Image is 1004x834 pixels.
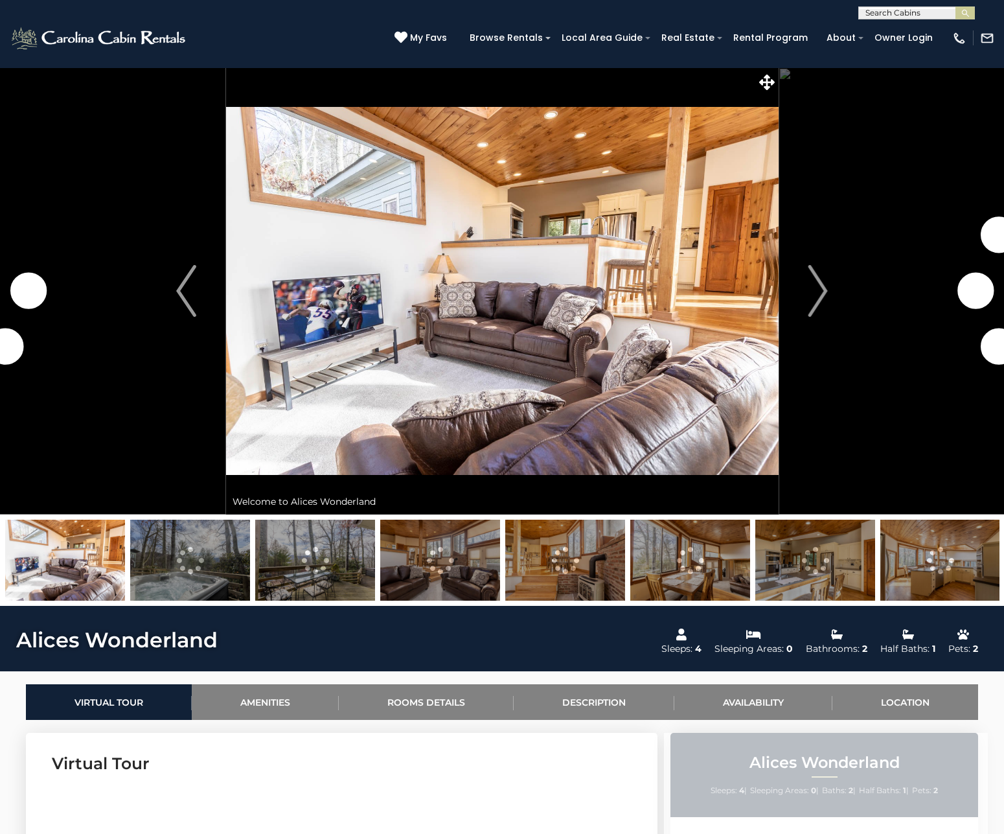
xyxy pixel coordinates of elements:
img: phone-regular-white.png [952,31,966,45]
a: Rental Program [727,28,814,48]
img: arrow [176,265,196,317]
a: Location [832,684,978,720]
a: Owner Login [868,28,939,48]
a: About [820,28,862,48]
img: 163458191 [5,520,125,601]
img: 163458198 [255,520,375,601]
div: Welcome to Alices Wonderland [226,489,779,515]
button: Previous [146,67,226,515]
a: Description [514,684,674,720]
img: White-1-2.png [10,25,189,51]
h3: Virtual Tour [52,752,632,775]
a: My Favs [394,31,450,45]
img: 163458195 [380,520,500,601]
img: arrow [808,265,827,317]
a: Browse Rentals [463,28,549,48]
img: 163458209 [130,520,250,601]
img: mail-regular-white.png [980,31,994,45]
a: Availability [674,684,832,720]
a: Amenities [192,684,339,720]
button: Next [778,67,858,515]
a: Local Area Guide [555,28,649,48]
a: Virtual Tour [26,684,192,720]
img: 163458192 [505,520,625,601]
span: My Favs [410,31,447,45]
a: Real Estate [655,28,721,48]
img: 163458180 [880,520,1000,601]
a: Rooms Details [339,684,514,720]
img: 163458196 [630,520,750,601]
img: 163458188 [755,520,875,601]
